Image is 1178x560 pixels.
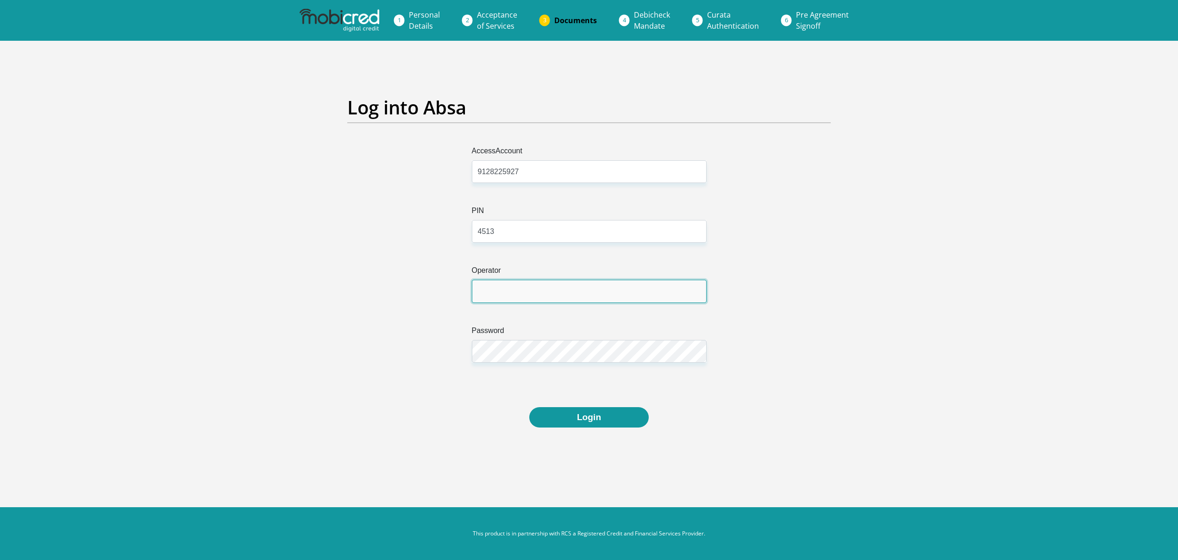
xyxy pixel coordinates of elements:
label: PIN [472,205,707,220]
input: Access Account Number [472,160,707,183]
span: Curata Authentication [707,10,759,31]
input: User Number [472,280,707,302]
a: Documents [547,11,604,30]
span: Pre Agreement Signoff [796,10,849,31]
label: Password [472,325,707,340]
button: Login [529,407,649,428]
p: This product is in partnership with RCS a Registered Credit and Financial Services Provider. [332,529,846,538]
a: CurataAuthentication [700,6,766,35]
label: Operator [472,265,707,280]
img: mobicred logo [300,9,379,32]
a: Pre AgreementSignoff [789,6,856,35]
h2: Log into Absa [347,96,831,119]
a: DebicheckMandate [627,6,677,35]
a: PersonalDetails [401,6,447,35]
input: PIN [472,220,707,243]
span: Personal Details [409,10,440,31]
span: Debicheck Mandate [634,10,670,31]
span: Acceptance of Services [477,10,517,31]
a: Acceptanceof Services [470,6,525,35]
span: Documents [554,15,597,25]
label: AccessAccount [472,145,707,160]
